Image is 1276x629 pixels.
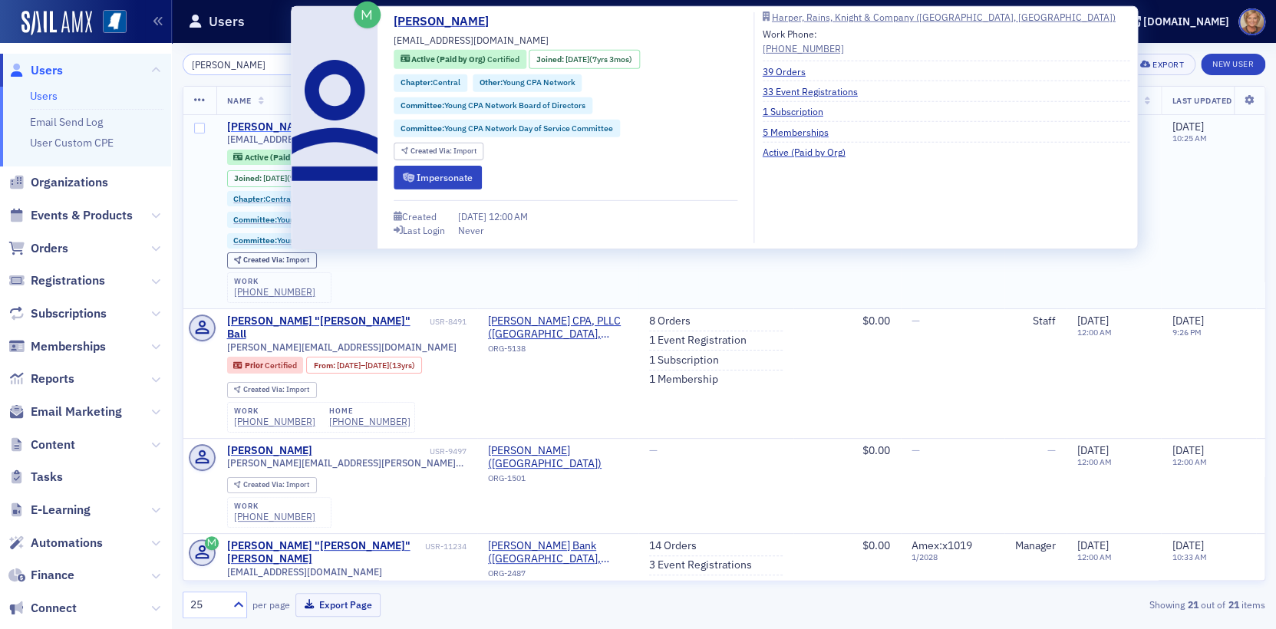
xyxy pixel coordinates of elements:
[394,120,620,137] div: Committee:
[772,13,1116,21] div: Harper, Rains, Knight & Company ([GEOGRAPHIC_DATA], [GEOGRAPHIC_DATA])
[1152,61,1184,69] div: Export
[763,145,857,159] a: Active (Paid by Org)
[649,558,752,572] a: 3 Event Registrations
[227,212,426,227] div: Committee:
[1047,443,1056,457] span: —
[763,41,844,54] a: [PHONE_NUMBER]
[30,115,103,129] a: Email Send Log
[227,444,312,458] div: [PERSON_NAME]
[649,443,658,457] span: —
[649,539,697,553] a: 14 Orders
[649,373,718,387] a: 1 Membership
[243,481,309,489] div: Import
[265,360,297,370] span: Certified
[227,150,360,165] div: Active (Paid by Org): Active (Paid by Org): Certified
[763,64,817,77] a: 39 Orders
[8,174,108,191] a: Organizations
[30,89,58,103] a: Users
[479,77,502,87] span: Other :
[8,305,107,322] a: Subscriptions
[536,53,565,65] span: Joined :
[403,226,445,235] div: Last Login
[92,10,127,36] a: View Homepage
[394,50,526,69] div: Active (Paid by Org): Active (Paid by Org): Certified
[227,357,304,374] div: Prior: Prior: Certified
[763,84,869,98] a: 33 Event Registrations
[1077,443,1109,457] span: [DATE]
[401,123,613,135] a: Committee:Young CPA Network Day of Service Committee
[402,212,437,221] div: Created
[649,334,747,347] a: 1 Event Registration
[234,502,315,511] div: work
[21,11,92,35] img: SailAMX
[227,382,317,398] div: Created Via: Import
[394,166,482,189] button: Impersonate
[1172,443,1203,457] span: [DATE]
[915,598,1265,611] div: Showing out of items
[1172,133,1206,143] time: 10:25 AM
[243,256,309,265] div: Import
[336,361,414,370] div: – (13yrs)
[190,597,224,613] div: 25
[8,535,103,552] a: Automations
[529,50,640,69] div: Joined: 2018-05-09 00:00:00
[233,193,265,204] span: Chapter :
[31,305,107,322] span: Subscriptions
[8,370,74,387] a: Reports
[364,360,388,370] span: [DATE]
[31,272,105,289] span: Registrations
[227,457,467,469] span: [PERSON_NAME][EMAIL_ADDRESS][PERSON_NAME][PERSON_NAME][DOMAIN_NAME]
[912,552,994,562] span: 1 / 2028
[30,136,114,150] a: User Custom CPE
[394,33,549,47] span: [EMAIL_ADDRESS][DOMAIN_NAME]
[649,578,719,592] a: 1 Subscription
[227,133,382,145] span: [EMAIL_ADDRESS][DOMAIN_NAME]
[227,539,423,566] div: [PERSON_NAME] "[PERSON_NAME]" [PERSON_NAME]
[1172,314,1203,328] span: [DATE]
[1077,552,1112,562] time: 12:00 AM
[233,214,277,225] span: Committee :
[234,511,315,522] a: [PHONE_NUMBER]
[488,568,628,584] div: ORG-2487
[263,173,287,183] span: [DATE]
[227,566,382,578] span: [EMAIL_ADDRESS][DOMAIN_NAME]
[227,120,312,134] div: [PERSON_NAME]
[243,479,286,489] span: Created Via :
[1238,8,1265,35] span: Profile
[410,146,453,156] span: Created Via :
[394,97,592,114] div: Committee:
[31,338,106,355] span: Memberships
[1077,314,1109,328] span: [DATE]
[234,407,315,416] div: work
[8,502,91,519] a: E-Learning
[401,100,444,110] span: Committee :
[401,123,444,133] span: Committee :
[234,277,315,286] div: work
[394,12,500,31] a: [PERSON_NAME]
[8,338,106,355] a: Memberships
[411,54,487,64] span: Active (Paid by Org)
[233,215,418,225] a: Committee:Young CPA Network Board of Directors
[233,235,277,245] span: Committee :
[473,74,582,92] div: Other:
[912,314,920,328] span: —
[329,407,410,416] div: home
[488,444,628,471] span: HORNE (Ridgeland)
[763,12,1129,21] a: Harper, Rains, Knight & Company ([GEOGRAPHIC_DATA], [GEOGRAPHIC_DATA])
[31,600,77,617] span: Connect
[31,240,68,257] span: Orders
[234,286,315,298] a: [PHONE_NUMBER]
[336,360,360,370] span: [DATE]
[227,314,427,341] a: [PERSON_NAME] "[PERSON_NAME]" Ball
[245,360,265,370] span: Prior
[329,416,410,427] div: [PHONE_NUMBER]
[1172,327,1201,338] time: 9:26 PM
[1015,314,1056,328] div: Staff
[8,567,74,584] a: Finance
[227,252,317,268] div: Created Via: Import
[1077,538,1109,552] span: [DATE]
